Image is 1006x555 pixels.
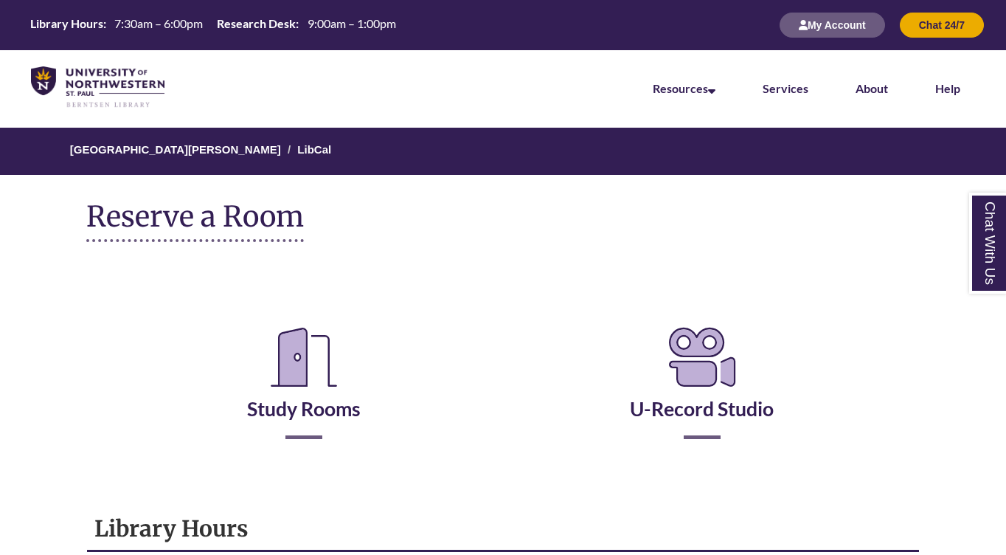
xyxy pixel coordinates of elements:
[24,15,108,32] th: Library Hours:
[86,128,919,175] nav: Breadcrumb
[31,66,164,108] img: UNWSP Library Logo
[24,15,401,35] a: Hours Today
[211,15,301,32] th: Research Desk:
[630,360,774,421] a: U-Record Studio
[900,13,984,38] button: Chat 24/7
[24,15,401,33] table: Hours Today
[856,81,888,95] a: About
[763,81,808,95] a: Services
[94,514,911,542] h1: Library Hours
[653,81,715,95] a: Resources
[308,16,396,30] span: 9:00am – 1:00pm
[297,143,331,156] a: LibCal
[114,16,203,30] span: 7:30am – 6:00pm
[935,81,960,95] a: Help
[86,279,919,483] div: Reserve a Room
[70,143,281,156] a: [GEOGRAPHIC_DATA][PERSON_NAME]
[780,13,885,38] button: My Account
[86,201,304,242] h1: Reserve a Room
[900,18,984,31] a: Chat 24/7
[780,18,885,31] a: My Account
[247,360,361,421] a: Study Rooms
